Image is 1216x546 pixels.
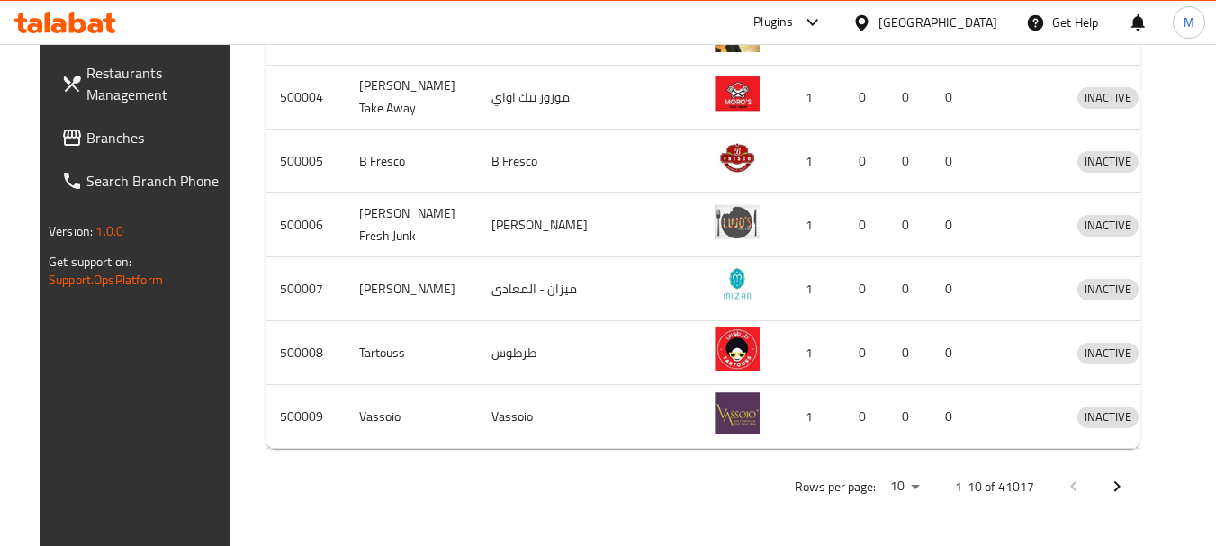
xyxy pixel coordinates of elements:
[345,257,477,321] td: [PERSON_NAME]
[86,170,229,192] span: Search Branch Phone
[345,193,477,257] td: [PERSON_NAME] Fresh Junk
[887,321,931,385] td: 0
[715,390,760,435] img: Vassoio
[781,130,844,193] td: 1
[781,385,844,449] td: 1
[887,257,931,321] td: 0
[47,116,243,159] a: Branches
[844,130,887,193] td: 0
[931,193,974,257] td: 0
[345,321,477,385] td: Tartouss
[266,66,345,130] td: 500004
[931,385,974,449] td: 0
[47,51,243,116] a: Restaurants Management
[1077,407,1139,427] span: INACTIVE
[715,135,760,180] img: B Fresco
[795,476,876,498] p: Rows per page:
[931,257,974,321] td: 0
[345,66,477,130] td: [PERSON_NAME] Take Away
[477,66,609,130] td: موروز تيك اواي
[781,321,844,385] td: 1
[1077,279,1139,300] span: INACTIVE
[887,385,931,449] td: 0
[1077,151,1139,173] div: INACTIVE
[266,193,345,257] td: 500006
[844,257,887,321] td: 0
[878,13,997,32] div: [GEOGRAPHIC_DATA]
[477,130,609,193] td: B Fresco
[715,263,760,308] img: Mizan - Maadi
[1077,279,1139,300] div: INACTIVE
[1077,87,1139,108] span: INACTIVE
[844,66,887,130] td: 0
[715,71,760,116] img: Moro's Take Away
[95,219,123,243] span: 1.0.0
[844,321,887,385] td: 0
[477,321,609,385] td: طرطوس
[266,257,345,321] td: 500007
[931,321,974,385] td: 0
[345,130,477,193] td: B Fresco
[1077,151,1139,172] span: INACTIVE
[753,12,793,33] div: Plugins
[781,193,844,257] td: 1
[477,193,609,257] td: [PERSON_NAME]
[1184,13,1194,32] span: M
[1077,215,1139,237] div: INACTIVE
[49,268,163,291] a: Support.OpsPlatform
[1077,87,1139,109] div: INACTIVE
[955,476,1034,498] p: 1-10 of 41017
[1077,215,1139,236] span: INACTIVE
[86,62,229,105] span: Restaurants Management
[844,193,887,257] td: 0
[715,199,760,244] img: Lujo's Fresh Junk
[49,219,93,243] span: Version:
[844,385,887,449] td: 0
[781,66,844,130] td: 1
[931,66,974,130] td: 0
[266,385,345,449] td: 500009
[887,130,931,193] td: 0
[931,130,974,193] td: 0
[883,473,926,500] div: Rows per page:
[49,250,131,273] span: Get support on:
[477,257,609,321] td: ميزان - المعادى
[266,321,345,385] td: 500008
[86,127,229,148] span: Branches
[887,66,931,130] td: 0
[1077,407,1139,428] div: INACTIVE
[1077,343,1139,363] span: INACTIVE
[477,385,609,449] td: Vassoio
[266,130,345,193] td: 500005
[47,159,243,202] a: Search Branch Phone
[1095,465,1139,508] button: Next page
[887,193,931,257] td: 0
[781,257,844,321] td: 1
[345,385,477,449] td: Vassoio
[715,327,760,371] img: Tartouss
